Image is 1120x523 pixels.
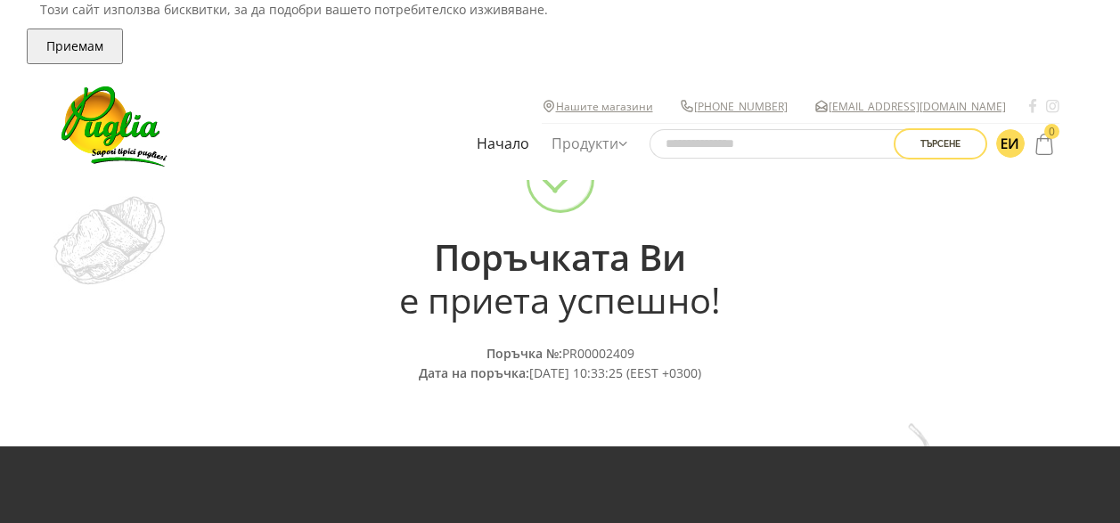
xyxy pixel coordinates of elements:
[829,98,1006,115] a: [EMAIL_ADDRESS][DOMAIN_NAME]
[1028,98,1037,114] a: Facebook
[650,129,917,159] input: Търсене в сайта
[53,196,165,285] img: demo
[694,98,788,115] a: [PHONE_NUMBER]
[53,236,1068,322] h2: Поръчката Ви
[556,98,653,115] a: Нашите магазини
[894,128,987,159] button: Търсене
[27,29,123,64] button: Приемам
[472,124,534,165] a: Начало
[547,124,632,165] a: Продукти
[996,129,1025,158] img: 2053e1f5511373cfe25a6dfef377c39d
[1029,127,1059,160] a: 0
[399,275,721,324] span: е приета успешно!
[486,345,562,362] strong: Поръчка №:
[1044,124,1059,139] span: 0
[419,364,529,381] strong: Дата на поръчка:
[53,344,1068,384] p: PR00002409 [DATE] 10:33:25 (EEST +0300)
[1046,98,1059,114] a: Instagram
